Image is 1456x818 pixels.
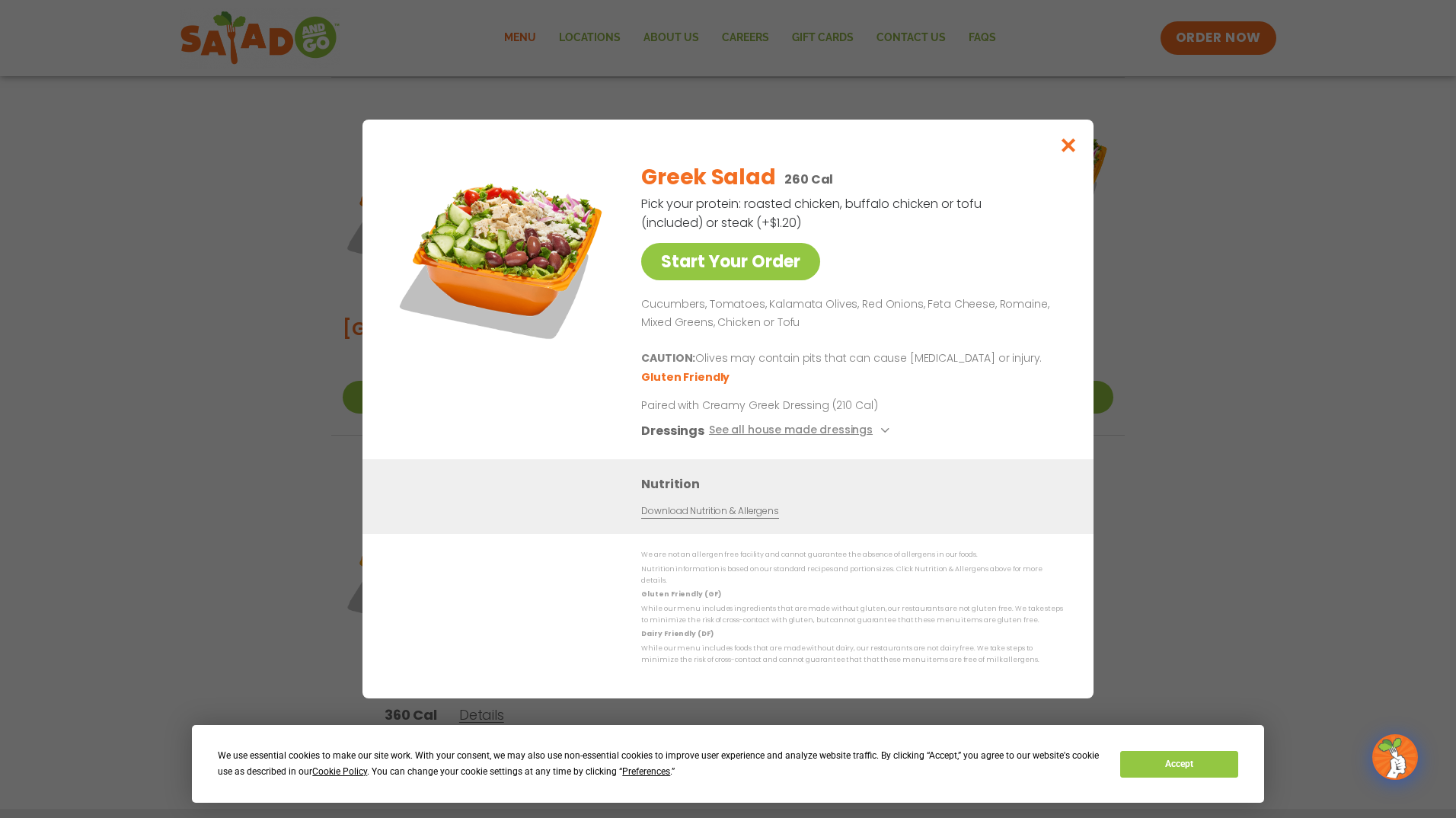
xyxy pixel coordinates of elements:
h2: Greek Salad [641,161,775,193]
a: Download Nutrition & Allergens [641,504,778,519]
img: Featured product photo for Greek Salad [397,150,610,363]
p: Olives may contain pits that can cause [MEDICAL_DATA] or injury. [641,350,1057,368]
button: Close modal [1044,120,1094,171]
p: Cucumbers, Tomatoes, Kalamata Olives, Red Onions, Feta Cheese, Romaine, Mixed Greens, Chicken or ... [641,296,1057,332]
li: Gluten Friendly [641,369,732,385]
div: Cookie Consent Prompt [192,725,1264,803]
p: We are not an allergen free facility and cannot guarantee the absence of allergens in our foods. [641,549,1063,561]
div: We use essential cookies to make our site work. With your consent, we may also use non-essential ... [218,748,1102,780]
strong: Gluten Friendly (GF) [641,590,720,599]
span: Cookie Policy [312,766,367,777]
a: Start Your Order [641,243,820,280]
p: Nutrition information is based on our standard recipes and portion sizes. Click Nutrition & Aller... [641,564,1063,587]
b: CAUTION: [641,350,695,366]
p: Pick your protein: roasted chicken, buffalo chicken or tofu (included) or steak (+$1.20) [641,194,984,232]
button: See all house made dressings [709,421,894,440]
p: While our menu includes ingredients that are made without gluten, our restaurants are not gluten ... [641,603,1063,627]
p: While our menu includes foods that are made without dairy, our restaurants are not dairy free. We... [641,642,1063,666]
p: Paired with Creamy Greek Dressing (210 Cal) [641,398,923,414]
button: Accept [1120,751,1237,778]
h3: Nutrition [641,475,1071,494]
h3: Dressings [641,421,704,440]
img: wpChatIcon [1374,736,1416,778]
p: 260 Cal [784,170,833,189]
span: Preferences [622,766,670,777]
strong: Dairy Friendly (DF) [641,629,713,638]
